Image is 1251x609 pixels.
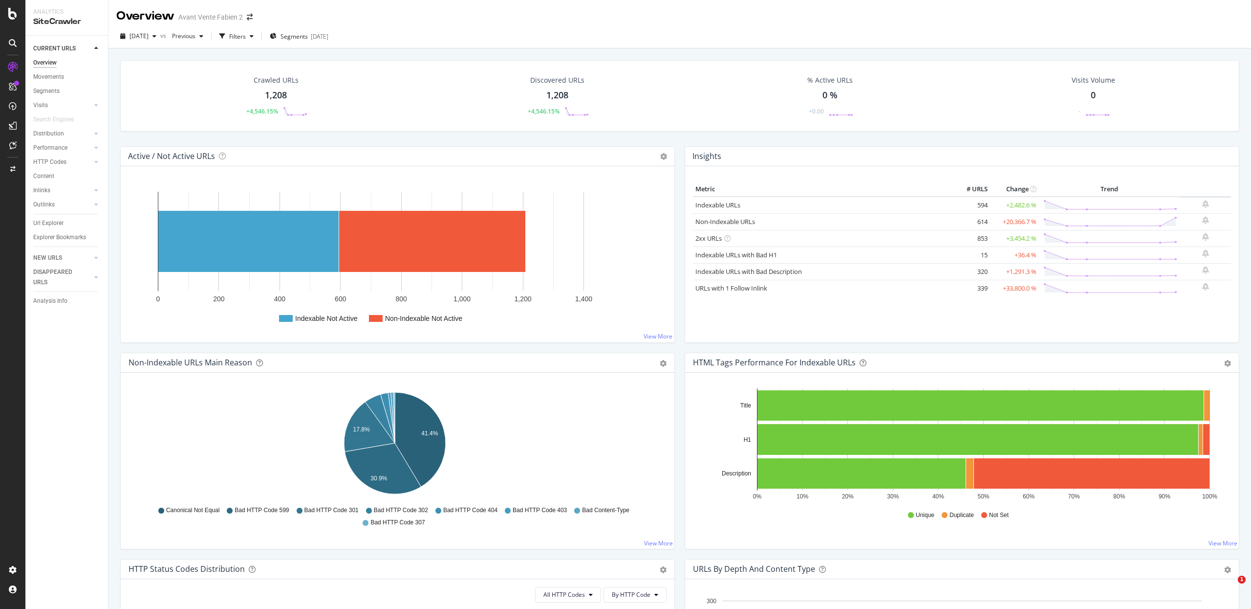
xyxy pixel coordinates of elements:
[990,197,1039,214] td: +2,482.6 %
[695,217,755,226] a: Non-Indexable URLs
[129,32,149,40] span: 2025 Oct. 13th
[722,470,751,477] text: Description
[229,32,246,41] div: Filters
[604,587,667,603] button: By HTTP Code
[33,114,74,125] div: Search Engines
[949,511,974,519] span: Duplicate
[33,72,101,82] a: Movements
[33,44,91,54] a: CURRENT URLS
[916,511,934,519] span: Unique
[33,218,101,228] a: Url Explorer
[443,506,497,515] span: Bad HTTP Code 404
[396,295,408,303] text: 800
[33,267,83,288] div: DISAPPEARED URLS
[1208,539,1237,547] a: View More
[951,280,990,296] td: 339
[1072,75,1115,85] div: Visits Volume
[129,388,661,502] svg: A chart.
[582,506,629,515] span: Bad Content-Type
[990,230,1039,247] td: +3,454.2 %
[951,230,990,247] td: 853
[33,171,101,181] a: Content
[335,295,346,303] text: 600
[33,232,86,243] div: Explorer Bookmarks
[951,263,990,280] td: 320
[546,89,568,102] div: 1,208
[33,232,101,243] a: Explorer Bookmarks
[274,295,286,303] text: 400
[213,295,225,303] text: 200
[744,436,752,443] text: H1
[692,150,721,163] h4: Insights
[33,100,48,111] div: Visits
[695,250,777,259] a: Indexable URLs with Bad H1
[33,253,62,263] div: NEW URLS
[33,86,101,96] a: Segments
[33,200,55,210] div: Outlinks
[168,32,195,40] span: Previous
[1224,566,1231,573] div: gear
[166,506,219,515] span: Canonical Not Equal
[695,201,740,209] a: Indexable URLs
[33,253,91,263] a: NEW URLS
[977,493,989,500] text: 50%
[129,358,252,367] div: Non-Indexable URLs Main Reason
[311,32,328,41] div: [DATE]
[160,31,168,40] span: vs
[932,493,944,500] text: 40%
[33,44,76,54] div: CURRENT URLS
[1218,576,1241,599] iframe: Intercom live chat
[951,213,990,230] td: 614
[1023,493,1035,500] text: 60%
[295,315,358,322] text: Indexable Not Active
[33,296,101,306] a: Analysis Info
[33,267,91,288] a: DISAPPEARED URLS
[33,218,64,228] div: Url Explorer
[822,89,838,102] div: 0 %
[807,75,853,85] div: % Active URLs
[575,295,592,303] text: 1,400
[266,28,332,44] button: Segments[DATE]
[33,58,101,68] a: Overview
[951,197,990,214] td: 594
[370,519,425,527] span: Bad HTTP Code 307
[693,182,951,197] th: Metric
[33,185,91,196] a: Inlinks
[753,493,762,500] text: 0%
[695,284,767,293] a: URLs with 1 Follow Inlink
[33,86,60,96] div: Segments
[33,171,54,181] div: Content
[1078,107,1080,115] div: -
[33,72,64,82] div: Movements
[693,564,815,574] div: URLs by Depth and Content Type
[1091,89,1096,102] div: 0
[515,295,532,303] text: 1,200
[33,114,84,125] a: Search Engines
[33,16,100,27] div: SiteCrawler
[254,75,299,85] div: Crawled URLs
[528,107,560,115] div: +4,546.15%
[707,598,716,605] text: 300
[280,32,308,41] span: Segments
[1113,493,1125,500] text: 80%
[809,107,824,115] div: +0.00
[513,506,567,515] span: Bad HTTP Code 403
[612,590,650,599] span: By HTTP Code
[33,100,91,111] a: Visits
[1202,283,1209,291] div: bell-plus
[246,107,278,115] div: +4,546.15%
[33,157,91,167] a: HTTP Codes
[33,58,57,68] div: Overview
[129,182,661,335] svg: A chart.
[951,247,990,263] td: 15
[989,511,1009,519] span: Not Set
[660,566,667,573] div: gear
[1238,576,1246,584] span: 1
[1202,233,1209,241] div: bell-plus
[33,157,66,167] div: HTTP Codes
[421,430,438,437] text: 41.4%
[660,153,667,160] i: Options
[644,539,673,547] a: View More
[990,182,1039,197] th: Change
